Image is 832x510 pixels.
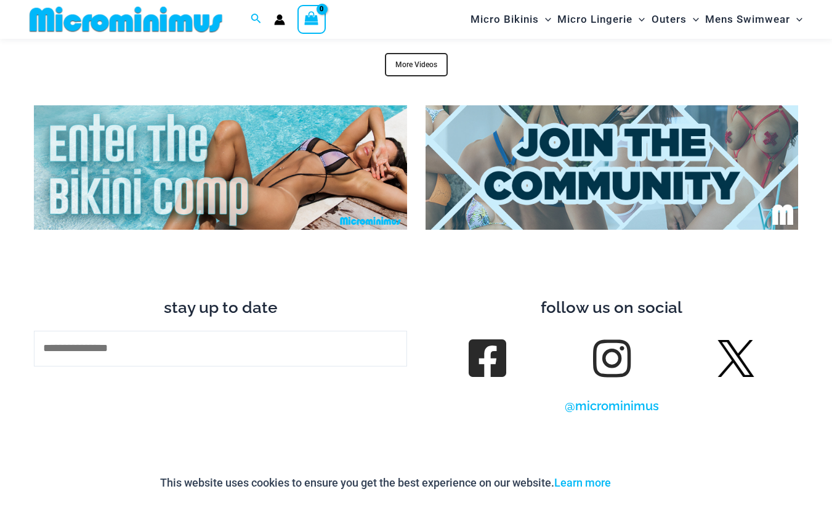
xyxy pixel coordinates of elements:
[539,4,551,35] span: Menu Toggle
[554,4,648,35] a: Micro LingerieMenu ToggleMenu Toggle
[34,297,407,318] h3: stay up to date
[652,4,687,35] span: Outers
[385,53,448,76] a: More Videos
[467,4,554,35] a: Micro BikinisMenu ToggleMenu Toggle
[648,4,702,35] a: OutersMenu ToggleMenu Toggle
[705,4,790,35] span: Mens Swimwear
[687,4,699,35] span: Menu Toggle
[790,4,802,35] span: Menu Toggle
[274,14,285,25] a: Account icon link
[160,474,611,492] p: This website uses cookies to ensure you get the best experience on our website.
[620,468,672,498] button: Accept
[632,4,645,35] span: Menu Toggle
[426,105,799,230] img: Join Community 2
[466,2,807,37] nav: Site Navigation
[471,4,539,35] span: Micro Bikinis
[594,341,629,376] a: Follow us on Instagram
[565,399,659,413] a: @microminimus
[25,6,227,33] img: MM SHOP LOGO FLAT
[251,12,262,27] a: Search icon link
[34,373,407,426] button: Sign me up!
[717,340,754,377] img: Twitter X Logo 42562
[34,105,407,230] img: Enter Bikini Comp
[426,297,799,318] h3: follow us on social
[554,476,611,489] a: Learn more
[557,4,632,35] span: Micro Lingerie
[297,5,326,33] a: View Shopping Cart, empty
[702,4,806,35] a: Mens SwimwearMenu ToggleMenu Toggle
[470,341,504,376] a: follow us on Facebook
